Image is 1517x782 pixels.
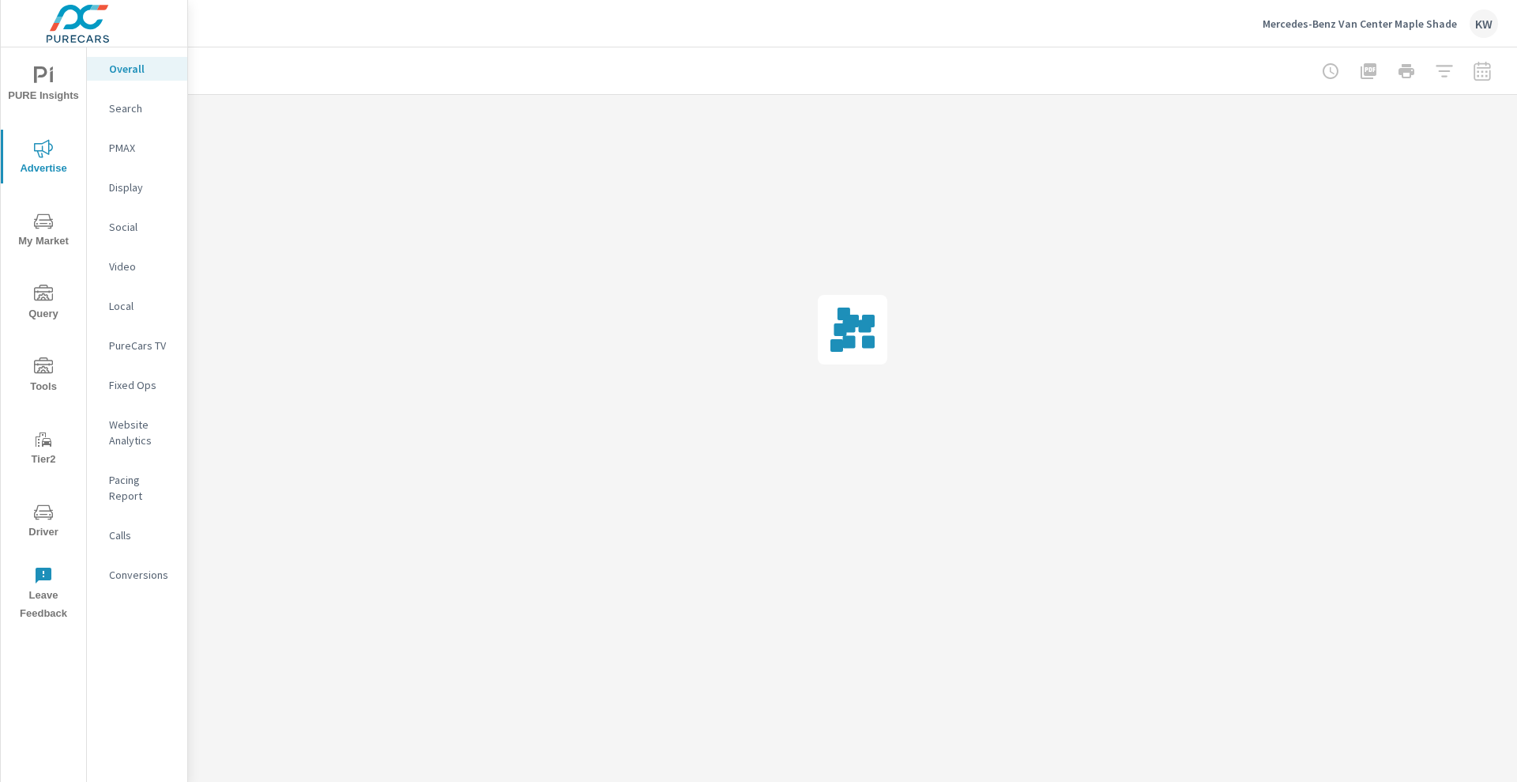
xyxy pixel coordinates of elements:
div: Calls [87,523,187,547]
p: Pacing Report [109,472,175,504]
div: PureCars TV [87,334,187,357]
p: Conversions [109,567,175,583]
p: Mercedes-Benz Van Center Maple Shade [1263,17,1457,31]
p: Search [109,100,175,116]
p: Overall [109,61,175,77]
span: Leave Feedback [6,566,81,623]
span: Driver [6,503,81,542]
div: Website Analytics [87,413,187,452]
span: Query [6,285,81,323]
p: Website Analytics [109,417,175,448]
div: Search [87,96,187,120]
div: Video [87,255,187,278]
div: Social [87,215,187,239]
div: KW [1470,9,1498,38]
span: Advertise [6,139,81,178]
p: PMAX [109,140,175,156]
div: Display [87,176,187,199]
span: PURE Insights [6,66,81,105]
span: Tools [6,357,81,396]
div: Overall [87,57,187,81]
p: PureCars TV [109,338,175,353]
div: Pacing Report [87,468,187,508]
p: Calls [109,527,175,543]
p: Fixed Ops [109,377,175,393]
div: nav menu [1,47,86,629]
div: PMAX [87,136,187,160]
div: Local [87,294,187,318]
div: Conversions [87,563,187,587]
p: Video [109,259,175,274]
p: Local [109,298,175,314]
span: My Market [6,212,81,251]
div: Fixed Ops [87,373,187,397]
p: Display [109,179,175,195]
p: Social [109,219,175,235]
span: Tier2 [6,430,81,469]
